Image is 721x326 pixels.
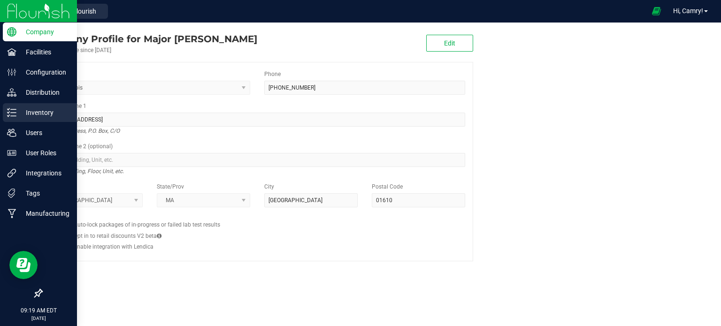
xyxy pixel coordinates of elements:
[7,189,16,198] inline-svg: Tags
[444,39,455,47] span: Edit
[9,251,38,279] iframe: Resource center
[7,27,16,37] inline-svg: Company
[49,113,465,127] input: Address
[16,87,73,98] p: Distribution
[264,193,358,207] input: City
[7,168,16,178] inline-svg: Integrations
[372,182,403,191] label: Postal Code
[16,107,73,118] p: Inventory
[16,188,73,199] p: Tags
[41,46,257,54] div: Account active since [DATE]
[16,127,73,138] p: Users
[16,67,73,78] p: Configuration
[7,88,16,97] inline-svg: Distribution
[49,142,113,151] label: Address Line 2 (optional)
[16,147,73,159] p: User Roles
[157,182,184,191] label: State/Prov
[7,148,16,158] inline-svg: User Roles
[7,128,16,137] inline-svg: Users
[41,32,257,46] div: Major Bloom
[16,208,73,219] p: Manufacturing
[49,166,124,177] i: Suite, Building, Floor, Unit, etc.
[4,306,73,315] p: 09:19 AM EDT
[49,125,120,136] i: Street address, P.O. Box, C/O
[264,81,465,95] input: (123) 456-7890
[74,243,153,251] label: Enable integration with Lendica
[74,220,220,229] label: Auto-lock packages of in-progress or failed lab test results
[16,26,73,38] p: Company
[7,209,16,218] inline-svg: Manufacturing
[16,46,73,58] p: Facilities
[673,7,703,15] span: Hi, Camry!
[646,2,667,20] span: Open Ecommerce Menu
[372,193,465,207] input: Postal Code
[4,315,73,322] p: [DATE]
[264,70,281,78] label: Phone
[74,232,161,240] label: Opt in to retail discounts V2 beta
[7,68,16,77] inline-svg: Configuration
[16,167,73,179] p: Integrations
[49,214,465,220] h2: Configs
[264,182,274,191] label: City
[426,35,473,52] button: Edit
[7,108,16,117] inline-svg: Inventory
[49,153,465,167] input: Suite, Building, Unit, etc.
[7,47,16,57] inline-svg: Facilities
